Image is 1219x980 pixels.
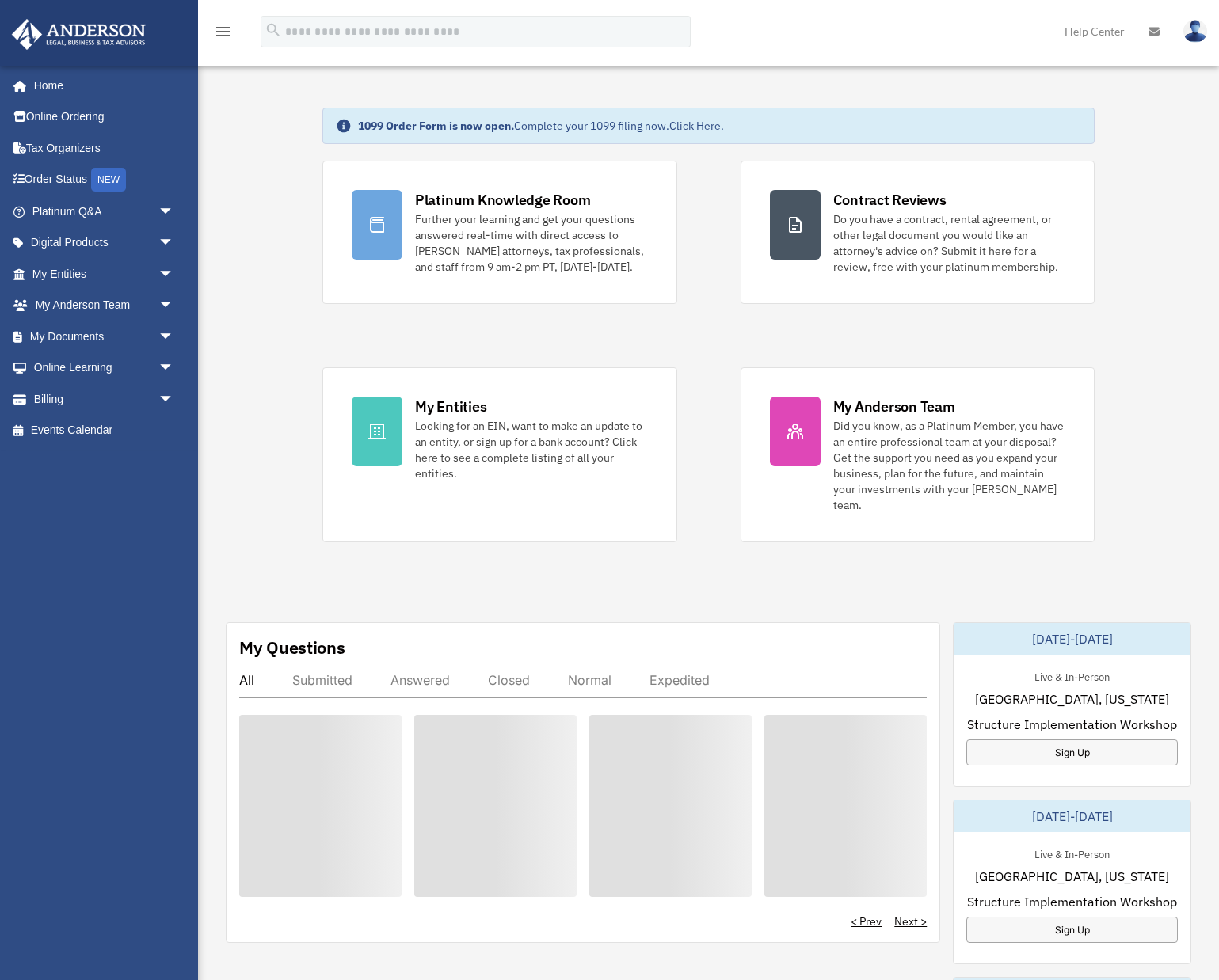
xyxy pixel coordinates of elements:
[894,914,927,929] a: Next >
[669,119,724,133] a: Click Here.
[158,290,190,322] span: arrow_drop_down
[158,383,190,416] span: arrow_drop_down
[975,689,1169,708] span: [GEOGRAPHIC_DATA], [US_STATE]
[214,28,233,41] a: menu
[11,290,198,321] a: My Anderson Teamarrow_drop_down
[390,672,450,688] div: Answered
[358,118,724,134] div: Complete your 1099 filing now.
[265,21,282,39] i: search
[741,367,1095,542] a: My Anderson Team Did you know, as a Platinum Member, you have an entire professional team at your...
[967,715,1177,734] span: Structure Implementation Workshop
[158,352,190,385] span: arrow_drop_down
[11,132,198,164] a: Tax Organizers
[967,892,1177,911] span: Structure Implementation Workshop
[214,22,233,41] i: menu
[833,190,947,210] div: Contract Reviews
[966,739,1178,765] a: Sign Up
[91,168,126,192] div: NEW
[1022,845,1122,861] div: Live & In-Person
[568,672,611,688] div: Normal
[833,211,1066,275] div: Do you have a contract, rental agreement, or other legal document you would like an attorney's ad...
[158,227,190,260] span: arrow_drop_down
[11,258,198,290] a: My Entitiesarrow_drop_down
[966,917,1178,943] a: Sign Up
[1183,20,1207,43] img: User Pic
[851,914,882,929] a: < Prev
[11,196,198,227] a: Platinum Q&Aarrow_drop_down
[292,672,352,688] div: Submitted
[158,196,190,228] span: arrow_drop_down
[11,321,198,352] a: My Documentsarrow_drop_down
[11,383,198,415] a: Billingarrow_drop_down
[358,119,514,133] strong: 1099 Order Form is now open.
[7,19,150,50] img: Anderson Advisors Platinum Portal
[415,211,648,275] div: Further your learning and get your questions answered real-time with direct access to [PERSON_NAM...
[322,367,677,542] a: My Entities Looking for an EIN, want to make an update to an entity, or sign up for a bank accoun...
[158,258,190,291] span: arrow_drop_down
[649,672,710,688] div: Expedited
[741,161,1095,304] a: Contract Reviews Do you have a contract, rental agreement, or other legal document you would like...
[11,70,190,101] a: Home
[322,161,677,304] a: Platinum Knowledge Room Further your learning and get your questions answered real-time with dire...
[415,418,648,481] div: Looking for an EIN, want to make an update to an entity, or sign up for a bank account? Click her...
[158,321,190,353] span: arrow_drop_down
[975,867,1169,886] span: [GEOGRAPHIC_DATA], [US_STATE]
[833,397,955,416] div: My Anderson Team
[239,636,345,659] div: My Questions
[11,227,198,259] a: Digital Productsarrow_drop_down
[833,418,1066,513] div: Did you know, as a Platinum Member, you have an entire professional team at your disposal? Get th...
[11,164,198,196] a: Order StatusNEW
[239,672,254,688] div: All
[415,190,591,210] div: Platinum Knowledge Room
[954,623,1190,655] div: [DATE]-[DATE]
[488,672,530,688] div: Closed
[11,415,198,446] a: Events Calendar
[415,397,486,416] div: My Entities
[11,101,198,133] a: Online Ordering
[954,800,1190,832] div: [DATE]-[DATE]
[1022,667,1122,684] div: Live & In-Person
[11,352,198,384] a: Online Learningarrow_drop_down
